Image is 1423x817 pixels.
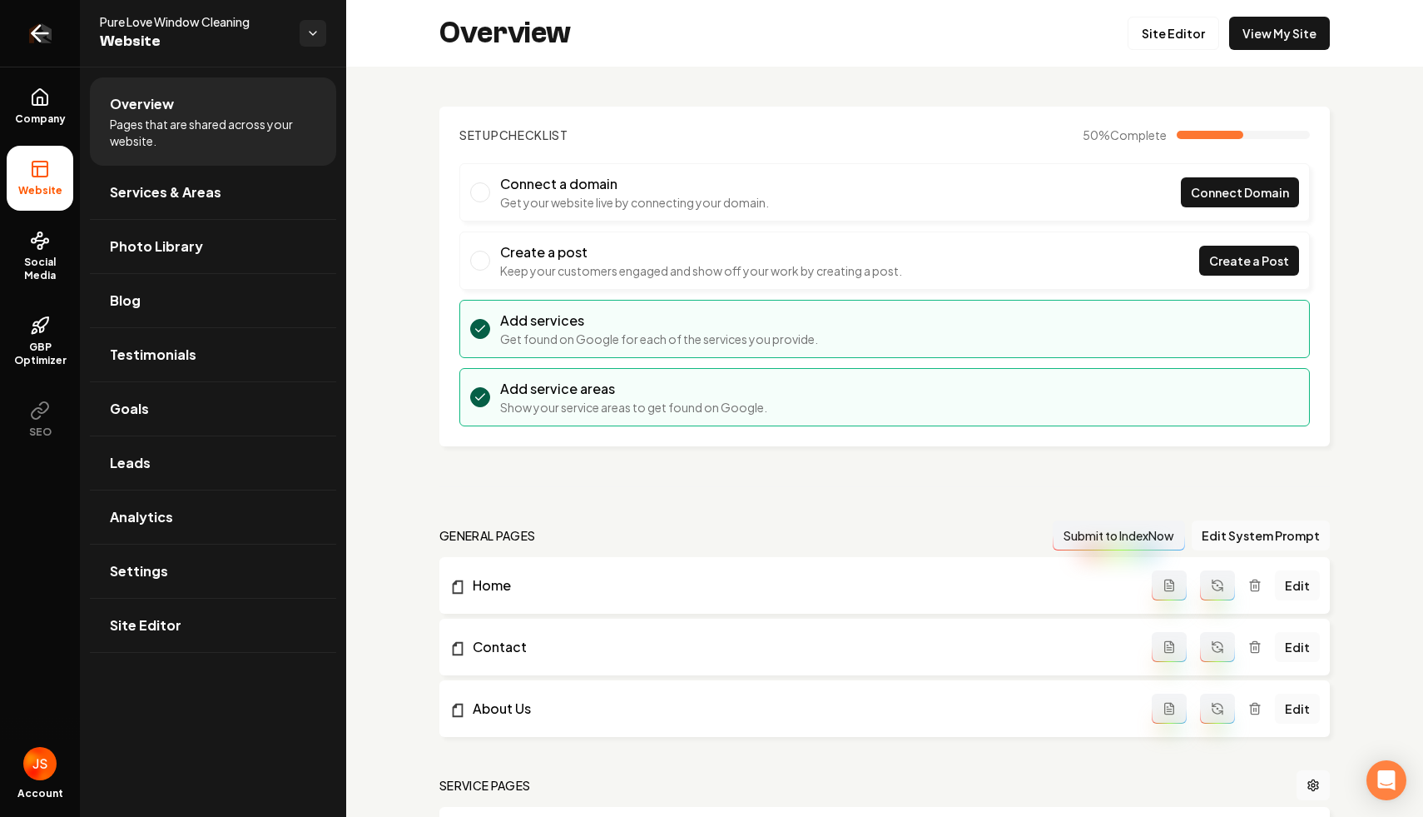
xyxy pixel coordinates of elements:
img: James Shamoun [23,747,57,780]
span: Complete [1110,127,1167,142]
a: Site Editor [1128,17,1219,50]
a: Contact [449,637,1152,657]
h3: Create a post [500,242,902,262]
a: View My Site [1229,17,1330,50]
span: Testimonials [110,345,196,365]
a: Photo Library [90,220,336,273]
span: Account [17,787,63,800]
span: Connect Domain [1191,184,1289,202]
span: Leads [110,453,151,473]
span: SEO [22,426,58,439]
h3: Add services [500,311,818,331]
span: Settings [110,561,168,581]
a: Blog [90,274,336,327]
h2: Checklist [459,127,568,143]
span: Site Editor [110,615,181,635]
a: Goals [90,382,336,436]
a: Leads [90,436,336,490]
a: Edit [1275,570,1320,600]
a: Create a Post [1199,246,1299,276]
p: Get your website live by connecting your domain. [500,194,769,211]
span: GBP Optimizer [7,341,73,367]
p: Keep your customers engaged and show off your work by creating a post. [500,262,902,279]
button: Open user button [23,747,57,780]
h3: Connect a domain [500,174,769,194]
h2: Overview [439,17,571,50]
a: Social Media [7,217,73,296]
a: About Us [449,699,1152,719]
h2: Service Pages [439,777,531,794]
h3: Add service areas [500,379,767,399]
button: SEO [7,387,73,452]
span: Company [8,112,72,126]
button: Add admin page prompt [1152,570,1187,600]
a: Home [449,575,1152,595]
span: Analytics [110,507,173,527]
span: Overview [110,94,174,114]
a: Services & Areas [90,166,336,219]
button: Submit to IndexNow [1053,521,1185,550]
button: Edit System Prompt [1192,521,1330,550]
span: Website [12,184,69,197]
span: Pages that are shared across your website. [110,116,316,149]
button: Add admin page prompt [1152,694,1187,724]
a: Edit [1275,694,1320,724]
p: Get found on Google for each of the services you provide. [500,331,818,347]
p: Show your service areas to get found on Google. [500,399,767,416]
span: Setup [459,127,499,142]
span: Social Media [7,256,73,282]
a: Connect Domain [1181,177,1299,207]
span: Goals [110,399,149,419]
span: Blog [110,291,141,311]
a: Edit [1275,632,1320,662]
a: Analytics [90,491,336,544]
span: Create a Post [1209,252,1289,270]
span: Photo Library [110,237,203,257]
a: Testimonials [90,328,336,381]
span: Website [100,30,286,53]
h2: general pages [439,527,536,544]
span: Services & Areas [110,182,221,202]
a: Site Editor [90,599,336,652]
button: Add admin page prompt [1152,632,1187,662]
span: Pure Love Window Cleaning [100,13,286,30]
a: Settings [90,545,336,598]
div: Open Intercom Messenger [1366,760,1406,800]
a: GBP Optimizer [7,302,73,381]
span: 50 % [1083,127,1167,143]
a: Company [7,74,73,139]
